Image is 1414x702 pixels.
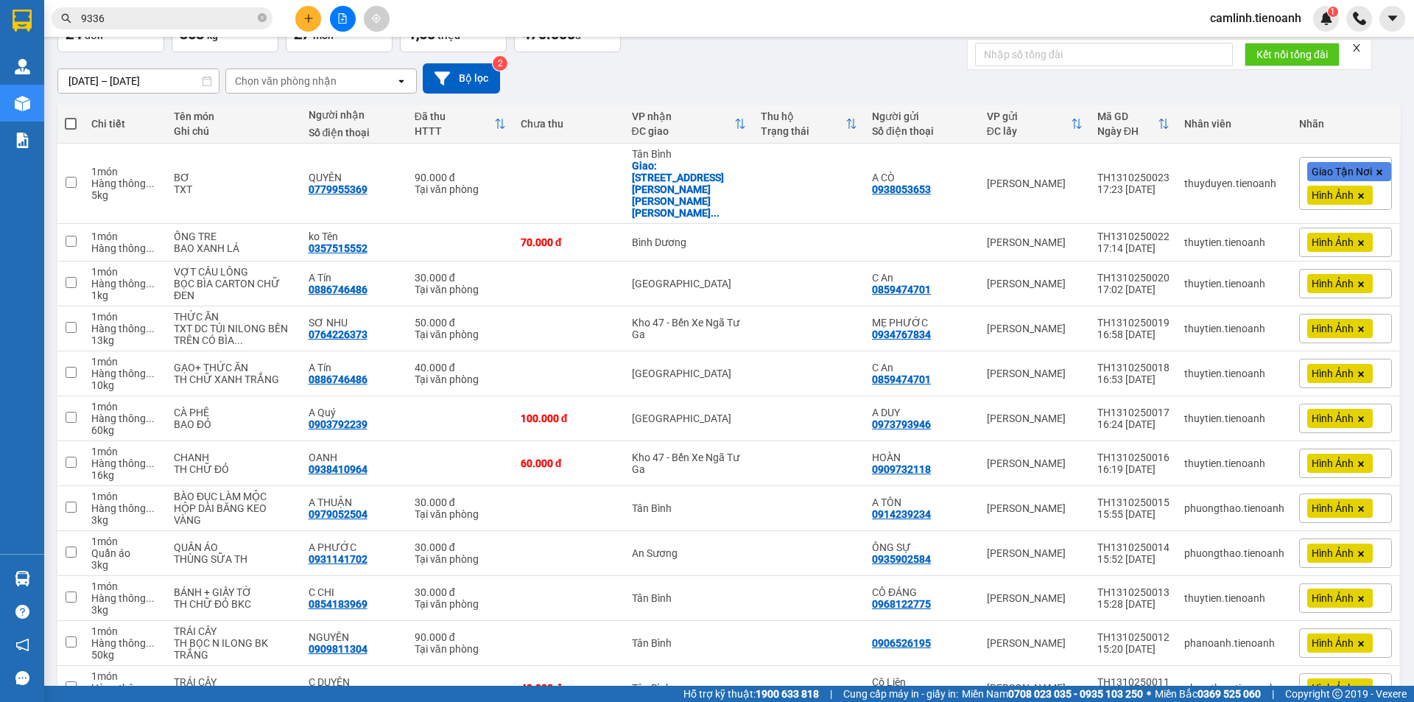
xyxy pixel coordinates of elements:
[1097,329,1169,340] div: 16:58 [DATE]
[174,452,293,463] div: CHANH
[1312,457,1354,470] span: Hình Ảnh
[1312,681,1354,695] span: Hình Ảnh
[91,118,159,130] div: Chi tiết
[174,183,293,195] div: TXT
[174,541,293,553] div: QUẦN ÁO
[872,553,931,565] div: 0935902584
[987,368,1083,379] div: [PERSON_NAME]
[15,605,29,619] span: question-circle
[91,547,159,559] div: Quần áo
[309,109,400,121] div: Người nhận
[146,592,155,604] span: ...
[415,172,506,183] div: 90.000 đ
[872,452,972,463] div: HOÀN
[174,637,293,661] div: TH BỌC N ILONG BK TRẮNG
[437,29,460,41] span: triệu
[632,148,747,160] div: Tân Bình
[1312,547,1354,560] span: Hình Ảnh
[146,323,155,334] span: ...
[1097,553,1169,565] div: 15:52 [DATE]
[91,649,159,661] div: 50 kg
[632,236,747,248] div: Bình Dương
[415,183,506,195] div: Tại văn phòng
[872,183,931,195] div: 0938053653
[1097,586,1169,598] div: TH1310250013
[146,368,155,379] span: ...
[309,586,400,598] div: C CHI
[1184,547,1284,559] div: phuongthao.tienoanh
[91,323,159,334] div: Hàng thông thường
[309,496,400,508] div: A THUẬN
[1097,452,1169,463] div: TH1310250016
[521,236,617,248] div: 70.000 đ
[174,311,293,323] div: THỨC ĂN
[91,536,159,547] div: 1 món
[91,469,159,481] div: 16 kg
[1198,9,1313,27] span: camlinh.tienoanh
[337,13,348,24] span: file-add
[15,133,30,148] img: solution-icon
[146,457,155,469] span: ...
[962,686,1143,702] span: Miền Nam
[632,502,747,514] div: Tân Bình
[174,110,293,122] div: Tên món
[1097,242,1169,254] div: 17:14 [DATE]
[1097,110,1158,122] div: Mã GD
[753,105,865,144] th: Toggle SortBy
[1097,643,1169,655] div: 15:20 [DATE]
[91,491,159,502] div: 1 món
[521,682,617,694] div: 40.000 đ
[415,508,506,520] div: Tại văn phòng
[91,242,159,254] div: Hàng thông thường
[415,496,506,508] div: 30.000 đ
[58,69,219,93] input: Select a date range.
[522,25,575,43] span: 470.000
[91,604,159,616] div: 3 kg
[830,686,832,702] span: |
[1097,125,1158,137] div: Ngày ĐH
[309,362,400,373] div: A Tín
[761,125,845,137] div: Trạng thái
[91,559,159,571] div: 3 kg
[1320,12,1333,25] img: icon-new-feature
[415,329,506,340] div: Tại văn phòng
[91,637,159,649] div: Hàng thông thường
[15,96,30,111] img: warehouse-icon
[91,413,159,424] div: Hàng thông thường
[987,592,1083,604] div: [PERSON_NAME]
[872,676,972,688] div: Cô Liên
[1184,502,1284,514] div: phuongthao.tienoanh
[872,463,931,475] div: 0909732118
[1379,6,1405,32] button: caret-down
[632,547,747,559] div: An Sương
[174,676,293,688] div: TRÁI CÂY
[408,25,435,43] span: 1,60
[174,231,293,242] div: ỐNG TRE
[1097,496,1169,508] div: TH1310250015
[979,105,1090,144] th: Toggle SortBy
[632,317,747,340] div: Kho 47 - Bến Xe Ngã Tư Ga
[987,125,1071,137] div: ĐC lấy
[407,105,513,144] th: Toggle SortBy
[309,643,367,655] div: 0909811304
[174,502,293,526] div: HỘP DÀI BĂNG KEO VÀNG
[15,638,29,652] span: notification
[1312,277,1354,290] span: Hình Ảnh
[415,541,506,553] div: 30.000 đ
[632,452,747,475] div: Kho 47 - Bến Xe Ngã Tư Ga
[987,502,1083,514] div: [PERSON_NAME]
[91,457,159,469] div: Hàng thông thường
[174,266,293,278] div: VỢT CẦU LÔNG
[872,541,972,553] div: ÔNG SỰ
[872,496,972,508] div: A TÔN
[521,118,617,130] div: Chưa thu
[1097,598,1169,610] div: 15:28 [DATE]
[309,508,367,520] div: 0979052504
[872,418,931,430] div: 0973793946
[309,329,367,340] div: 0764226373
[1184,457,1284,469] div: thuytien.tienoanh
[91,625,159,637] div: 1 món
[1097,541,1169,553] div: TH1310250014
[1312,367,1354,380] span: Hình Ảnh
[146,502,155,514] span: ...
